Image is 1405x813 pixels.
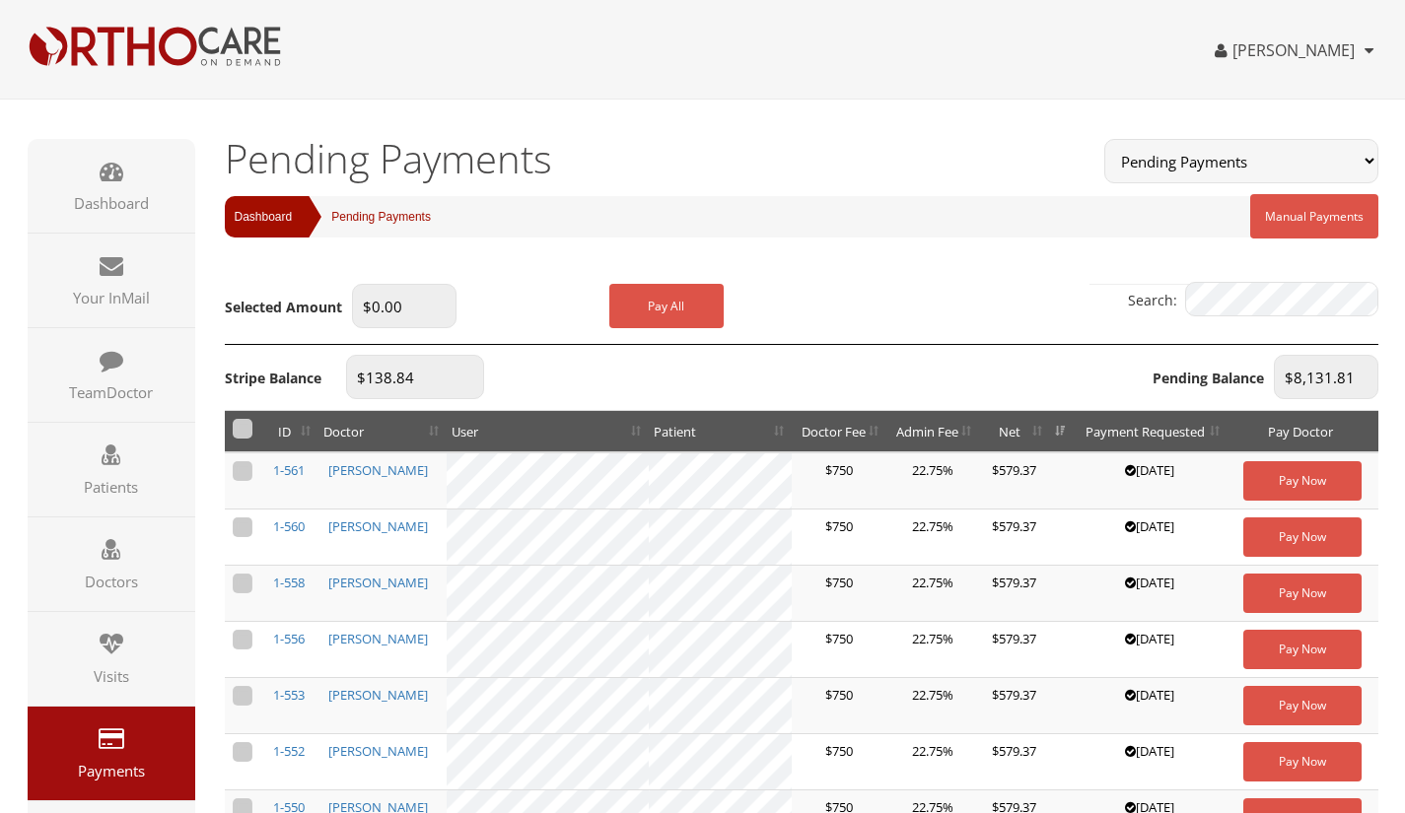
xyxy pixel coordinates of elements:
[1243,574,1362,613] button: Pay Now
[1243,517,1362,557] button: Pay Now
[292,196,431,237] li: Pending Payments
[225,196,293,237] a: Dashboard
[1243,686,1362,725] button: Pay Now
[37,193,185,213] span: Dashboard
[273,630,305,647] a: 1-556
[28,612,195,706] a: Visits
[273,686,305,704] a: 1-553
[273,574,305,591] a: 1-558
[273,517,305,535] a: 1-560
[37,477,185,497] span: Patients
[37,572,185,591] span: Doctors
[273,742,305,760] a: 1-552
[979,566,1050,622] td: $579.37
[328,630,428,647] a: [PERSON_NAME]
[28,517,195,611] a: Doctors
[328,461,428,479] a: [PERSON_NAME]
[1128,282,1378,321] label: Search:
[609,284,724,328] button: Pay All
[886,622,979,678] td: 22.75%
[1215,39,1355,61] a: [PERSON_NAME]
[225,139,1076,178] h1: Pending Payments
[886,678,979,734] td: 22.75%
[28,328,195,422] a: TeamDoctor
[1073,411,1229,453] th: Payment Requested: activate to sort column ascending
[792,678,886,734] td: $750
[1073,509,1229,566] td: [DATE]
[318,411,447,453] th: Doctor: activate to sort column ascending
[28,707,195,800] a: Payments
[649,411,792,453] th: Patient: activate to sort column ascending
[1153,369,1264,388] label: Pending Balance
[979,411,1050,453] th: Net: activate to sort column ascending
[979,734,1050,790] td: $579.37
[792,509,886,566] td: $750
[1185,282,1378,316] input: Search:
[1073,622,1229,678] td: [DATE]
[792,566,886,622] td: $750
[886,452,979,509] td: 22.75%
[1250,194,1378,238] a: Manual Payments
[28,25,282,68] img: OrthoCareOnDemand Logo
[792,411,886,453] th: Doctor Fee: activate to sort column ascending
[28,139,195,233] a: Dashboard
[1243,742,1362,781] button: Pay Now
[886,566,979,622] td: 22.75%
[328,574,428,591] a: [PERSON_NAME]
[1243,630,1362,669] button: Pay Now
[1073,566,1229,622] td: [DATE]
[37,666,185,686] span: Visits
[328,742,428,760] a: [PERSON_NAME]
[37,761,185,780] span: Payments
[328,686,428,704] a: [PERSON_NAME]
[1073,678,1229,734] td: [DATE]
[37,382,185,402] span: TeamDoctor
[328,517,428,535] a: [PERSON_NAME]
[37,288,185,307] span: Your InMail
[886,734,979,790] td: 22.75%
[447,411,649,453] th: User: activate to sort column ascending
[792,452,886,509] td: $750
[28,234,195,327] a: Your InMail
[1073,734,1229,790] td: [DATE]
[260,411,319,453] th: ID: activate to sort column ascending
[886,509,979,566] td: 22.75%
[792,622,886,678] td: $750
[979,452,1050,509] td: $579.37
[979,622,1050,678] td: $579.37
[225,369,321,388] label: Stripe Balance
[1243,461,1362,501] button: Pay Now
[1228,411,1377,453] th: Pay Doctor
[792,734,886,790] td: $750
[886,411,979,453] th: Admin Fee: activate to sort column ascending
[979,509,1050,566] td: $579.37
[1073,452,1229,509] td: [DATE]
[979,678,1050,734] td: $579.37
[28,423,195,516] a: Patients
[273,461,305,479] a: 1-561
